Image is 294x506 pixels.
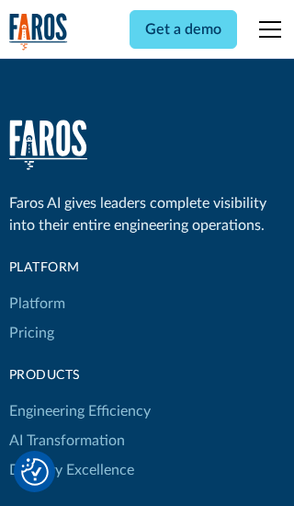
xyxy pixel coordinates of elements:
[9,366,151,385] div: products
[248,7,285,52] div: menu
[9,397,151,426] a: Engineering Efficiency
[9,13,68,51] a: home
[9,192,286,236] div: Faros AI gives leaders complete visibility into their entire engineering operations.
[9,455,134,485] a: Delivery Excellence
[9,289,65,318] a: Platform
[9,13,68,51] img: Logo of the analytics and reporting company Faros.
[9,120,87,170] img: Faros Logo White
[9,318,54,348] a: Pricing
[9,259,151,278] div: Platform
[21,458,49,486] button: Cookie Settings
[21,458,49,486] img: Revisit consent button
[9,426,125,455] a: AI Transformation
[9,120,87,170] a: home
[130,10,237,49] a: Get a demo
